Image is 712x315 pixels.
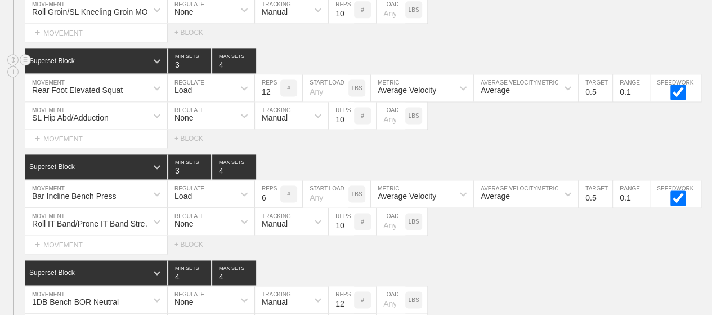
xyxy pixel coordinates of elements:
[262,113,288,122] div: Manual
[262,219,288,228] div: Manual
[29,57,75,65] div: Superset Block
[303,180,348,207] input: Any
[174,241,214,249] div: + BLOCK
[32,113,109,122] div: SL Hip Abd/Adduction
[29,269,75,277] div: Superset Block
[32,219,154,228] div: Roll IT Band/Prone IT Band Stretch
[303,74,348,101] input: Any
[409,297,419,303] p: LBS
[25,130,168,148] div: MOVEMENT
[212,154,256,179] input: None
[361,219,364,225] p: #
[361,297,364,303] p: #
[262,298,288,307] div: Manual
[352,85,362,91] p: LBS
[409,7,419,13] p: LBS
[509,184,712,315] iframe: Chat Widget
[409,113,419,119] p: LBS
[378,192,436,201] div: Average Velocity
[174,192,192,201] div: Load
[377,102,405,129] input: Any
[35,239,40,249] span: +
[377,208,405,235] input: Any
[212,260,256,285] input: None
[174,86,192,95] div: Load
[361,113,364,119] p: #
[287,191,290,197] p: #
[35,28,40,37] span: +
[32,7,153,16] div: Roll Groin/SL Kneeling Groin MOB
[174,135,214,143] div: + BLOCK
[32,192,116,201] div: Bar Incline Bench Press
[361,7,364,13] p: #
[481,192,510,201] div: Average
[32,86,123,95] div: Rear Foot Elevated Squat
[32,298,119,307] div: 1DB Bench BOR Neutral
[35,134,40,143] span: +
[174,29,214,37] div: + BLOCK
[174,298,193,307] div: None
[25,24,168,42] div: MOVEMENT
[25,236,168,254] div: MOVEMENT
[409,219,419,225] p: LBS
[287,85,290,91] p: #
[212,48,256,73] input: None
[174,219,193,228] div: None
[262,7,288,16] div: Manual
[174,113,193,122] div: None
[377,286,405,313] input: Any
[481,86,510,95] div: Average
[174,7,193,16] div: None
[378,86,436,95] div: Average Velocity
[352,191,362,197] p: LBS
[29,163,75,171] div: Superset Block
